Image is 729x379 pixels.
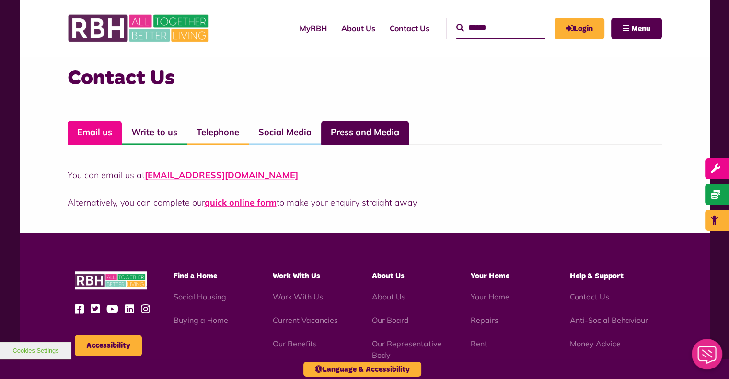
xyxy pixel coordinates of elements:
button: Navigation [611,18,662,39]
p: Alternatively, you can complete our to make your enquiry straight away [68,196,662,209]
a: Current Vacancies [273,315,338,325]
a: Repairs [471,315,498,325]
a: Social Housing - open in a new tab [174,292,226,301]
iframe: Netcall Web Assistant for live chat [686,336,729,379]
span: Work With Us [273,272,320,280]
a: Press and Media [321,121,409,145]
input: Search [456,18,545,38]
img: RBH [68,10,211,47]
a: Contact Us [382,15,437,41]
a: MyRBH [292,15,334,41]
a: Social Media [249,121,321,145]
a: Work With Us [273,292,323,301]
span: Your Home [471,272,509,280]
a: quick online form [205,197,277,208]
a: About Us [334,15,382,41]
a: Buying a Home [174,315,228,325]
span: About Us [371,272,404,280]
a: Our Representative Body [371,339,441,360]
a: Anti-Social Behaviour [570,315,648,325]
a: Our Benefits [273,339,317,348]
a: Rent [471,339,487,348]
a: Write to us [122,121,187,145]
p: You can email us at [68,169,662,182]
button: Language & Accessibility [303,362,421,377]
a: [EMAIL_ADDRESS][DOMAIN_NAME] [145,170,298,181]
h3: Contact Us [68,65,662,92]
a: Your Home [471,292,509,301]
img: RBH [75,271,147,290]
span: Find a Home [174,272,217,280]
span: Menu [631,25,650,33]
a: MyRBH [555,18,604,39]
a: Our Board [371,315,408,325]
a: Email us [68,121,122,145]
a: Money Advice [570,339,621,348]
a: Contact Us [570,292,609,301]
button: Accessibility [75,335,142,356]
span: Help & Support [570,272,624,280]
a: Telephone [187,121,249,145]
a: About Us [371,292,405,301]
